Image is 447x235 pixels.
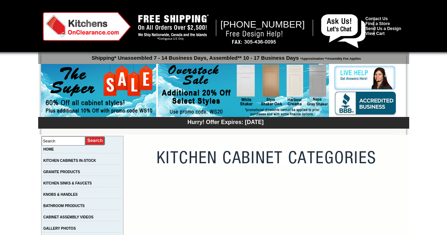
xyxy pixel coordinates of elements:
[42,118,409,125] div: Hurry! Offer Expires: [DATE]
[299,55,361,60] span: *Approximation **Assembly Fee Applies
[43,204,85,208] a: BATHROOM PRODUCTS
[220,19,305,30] span: [PHONE_NUMBER]
[365,31,384,36] a: View Cart
[365,26,401,31] a: Send Us a Design
[43,12,131,41] img: Kitchens on Clearance Logo
[43,159,96,163] a: KITCHEN CABINETS IN-STOCK
[43,193,78,196] a: KNOBS & HANDLES
[365,21,390,26] a: Find a Store
[365,16,388,21] a: Contact Us
[43,227,76,230] a: GALLERY PHOTOS
[43,170,80,174] a: GRANITE PRODUCTS
[42,52,409,61] p: Shipping* Unassembled 7 - 14 Business Days, Assembled** 10 - 17 Business Days
[43,181,92,185] a: KITCHEN SINKS & FAUCETS
[43,215,94,219] a: CABINET ASSEMBLY VIDEOS
[85,136,105,146] input: Submit
[43,147,54,151] a: HOME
